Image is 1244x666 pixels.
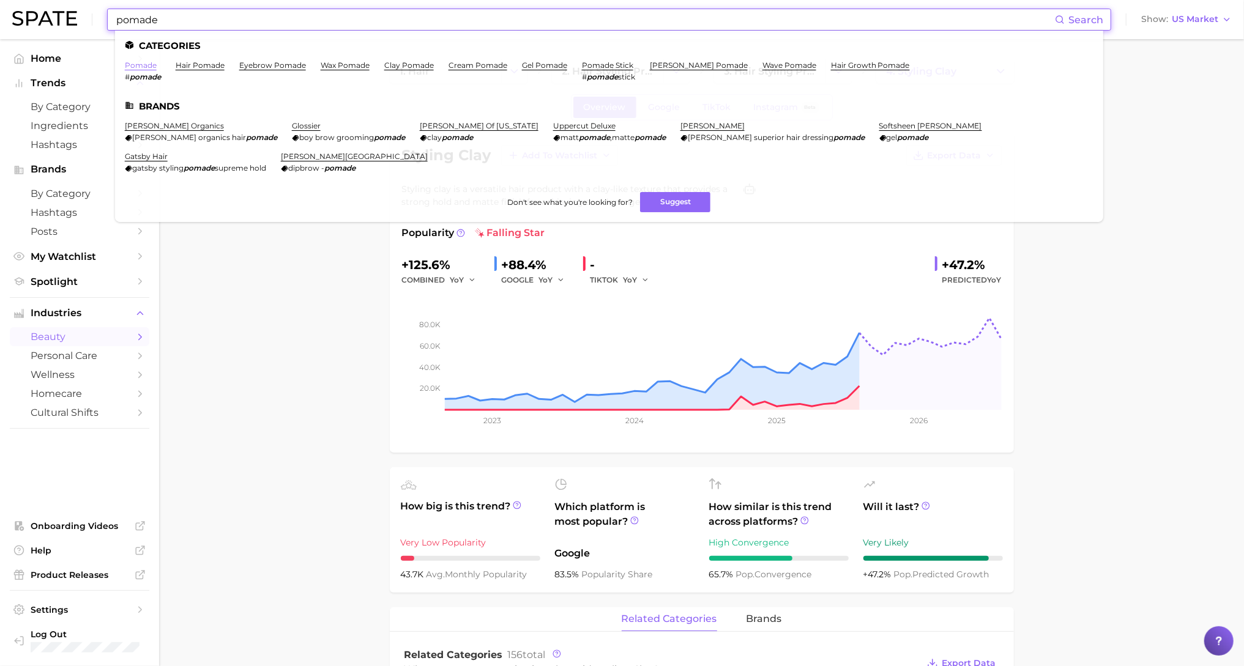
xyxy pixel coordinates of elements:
[831,61,910,70] a: hair growth pomade
[508,649,546,660] span: total
[31,207,128,218] span: Hashtags
[502,255,573,275] div: +88.4%
[10,403,149,422] a: cultural shifts
[650,61,748,70] a: [PERSON_NAME] pomade
[246,133,277,142] em: pomade
[10,116,149,135] a: Ingredients
[640,192,710,212] button: Suggest
[324,163,356,172] em: pomade
[401,535,540,550] div: Very Low Popularity
[31,569,128,580] span: Product Releases
[507,198,633,207] span: Don't see what you're looking for?
[10,304,149,322] button: Industries
[10,49,149,68] a: Home
[863,500,1003,529] span: Will it last?
[539,273,565,287] button: YoY
[132,163,184,172] span: gatsby styling
[10,203,149,222] a: Hashtags
[374,133,405,142] em: pomade
[618,72,635,81] span: stick
[288,163,324,172] span: dipbrow -
[887,133,898,142] span: gel
[680,121,745,130] a: [PERSON_NAME]
[31,188,128,199] span: by Category
[553,133,666,142] div: ,
[31,604,128,615] span: Settings
[10,135,149,154] a: Hashtags
[709,556,849,561] div: 6 / 10
[115,9,1055,30] input: Search here for a brand, industry, or ingredient
[762,61,816,70] a: wave pomade
[125,40,1093,51] li: Categories
[10,566,149,584] a: Product Releases
[130,72,161,81] em: pomade
[582,72,587,81] span: #
[10,272,149,291] a: Spotlight
[579,133,610,142] em: pomade
[10,625,149,656] a: Log out. Currently logged in with e-mail cfuentes@onscent.com.
[384,61,434,70] a: clay pomade
[31,78,128,89] span: Trends
[590,273,658,287] div: TIKTOK
[31,520,128,531] span: Onboarding Videos
[709,535,849,550] div: High Convergence
[736,569,812,580] span: convergence
[10,346,149,365] a: personal care
[624,275,638,285] span: YoY
[31,101,128,113] span: by Category
[426,569,445,580] abbr: average
[31,276,128,287] span: Spotlight
[31,308,128,319] span: Industries
[449,61,507,70] a: cream pomade
[863,569,894,580] span: +47.2%
[299,133,374,142] span: boy brow grooming
[401,499,540,529] span: How big is this trend?
[635,133,666,142] em: pomade
[622,613,717,624] span: related categories
[10,327,149,346] a: beauty
[10,601,149,619] a: Settings
[31,120,128,131] span: Ingredients
[31,407,128,418] span: cultural shifts
[10,222,149,241] a: Posts
[879,121,982,130] a: softsheen [PERSON_NAME]
[31,629,140,640] span: Log Out
[555,569,582,580] span: 83.5%
[292,121,321,130] a: glossier
[833,133,865,142] em: pomade
[31,545,128,556] span: Help
[709,569,736,580] span: 65.7%
[747,613,782,624] span: brands
[1172,16,1218,23] span: US Market
[1138,12,1235,28] button: ShowUS Market
[401,569,426,580] span: 43.7k
[988,275,1002,284] span: YoY
[475,226,545,240] span: falling star
[612,133,635,142] span: matte
[561,133,579,142] span: matt
[125,152,168,161] a: gatsby hair
[184,163,215,172] em: pomade
[31,139,128,150] span: Hashtags
[402,226,455,240] span: Popularity
[442,133,473,142] em: pomade
[555,546,695,561] span: Google
[176,61,225,70] a: hair pomade
[12,11,77,26] img: SPATE
[402,273,485,287] div: combined
[10,160,149,179] button: Brands
[31,251,128,262] span: My Watchlist
[10,541,149,560] a: Help
[942,273,1002,287] span: Predicted
[31,226,128,237] span: Posts
[553,121,616,130] a: uppercut deluxe
[132,133,246,142] span: [PERSON_NAME] organics hair
[10,74,149,92] button: Trends
[10,384,149,403] a: homecare
[402,255,485,275] div: +125.6%
[590,255,658,275] div: -
[483,416,501,425] tspan: 2023
[125,101,1093,111] li: Brands
[624,273,650,287] button: YoY
[31,350,128,361] span: personal care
